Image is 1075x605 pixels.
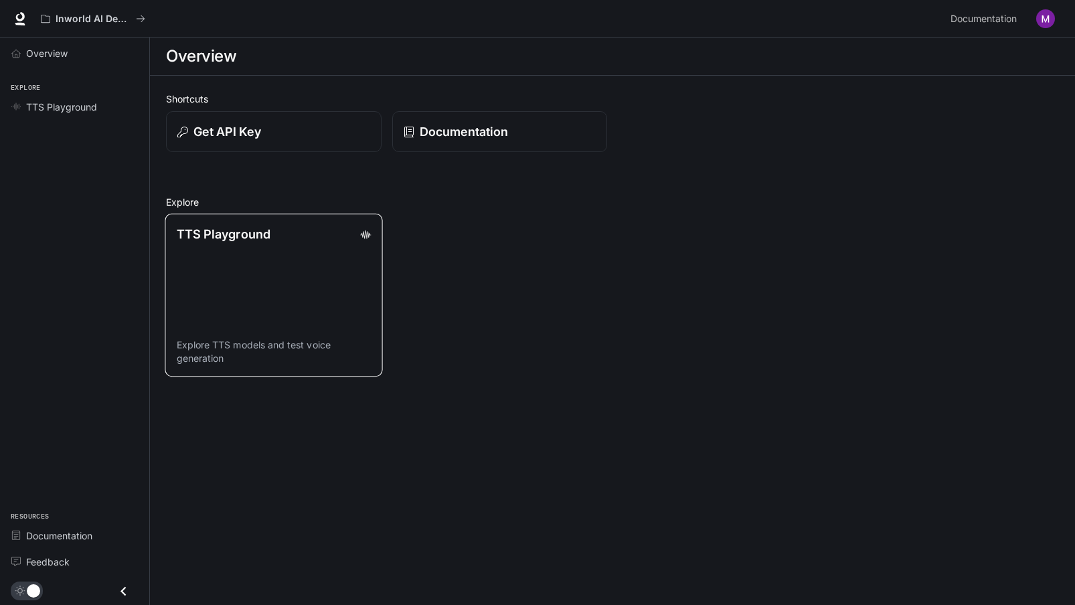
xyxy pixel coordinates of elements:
button: Get API Key [166,111,382,152]
p: Inworld AI Demos [56,13,131,25]
a: Documentation [945,5,1027,32]
span: Dark mode toggle [27,583,40,598]
a: Overview [5,42,144,65]
span: Documentation [26,529,92,543]
a: Documentation [5,524,144,547]
img: User avatar [1036,9,1055,28]
span: TTS Playground [26,100,97,114]
h1: Overview [166,43,236,70]
p: Explore TTS models and test voice generation [177,338,371,365]
a: TTS Playground [5,95,144,119]
h2: Shortcuts [166,92,1059,106]
span: Overview [26,46,68,60]
a: TTS PlaygroundExplore TTS models and test voice generation [165,214,382,377]
a: Documentation [392,111,608,152]
span: Documentation [950,11,1017,27]
button: Close drawer [108,578,139,605]
button: User avatar [1032,5,1059,32]
p: TTS Playground [177,225,270,243]
h2: Explore [166,195,1059,209]
button: All workspaces [35,5,151,32]
a: Feedback [5,550,144,574]
p: Documentation [420,123,508,141]
p: Get API Key [193,123,261,141]
span: Feedback [26,555,70,569]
